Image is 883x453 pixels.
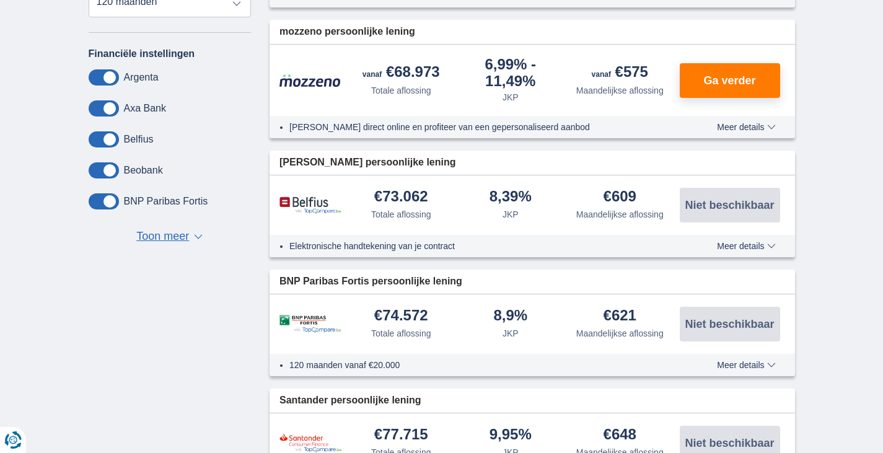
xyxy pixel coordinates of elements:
span: ▼ [194,234,203,239]
span: Meer details [717,361,775,369]
div: 6,99% [461,57,561,89]
button: Meer details [708,360,784,370]
label: Argenta [124,72,159,83]
span: BNP Paribas Fortis persoonlijke lening [279,275,462,289]
div: €68.973 [362,64,440,82]
label: Financiële instellingen [89,48,195,59]
span: Meer details [717,242,775,250]
div: 8,9% [493,308,527,325]
span: Toon meer [136,229,189,245]
label: Axa Bank [124,103,166,114]
span: Meer details [717,123,775,131]
span: Niet beschikbaar [685,438,774,449]
div: Totale aflossing [371,84,431,97]
img: product.pl.alt Santander [279,433,341,452]
span: Niet beschikbaar [685,200,774,211]
img: product.pl.alt Belfius [279,196,341,214]
div: €609 [604,189,636,206]
button: Meer details [708,122,784,132]
div: 9,95% [490,427,532,444]
div: Maandelijkse aflossing [576,208,664,221]
div: JKP [503,208,519,221]
span: mozzeno persoonlijke lening [279,25,415,39]
img: product.pl.alt BNP Paribas Fortis [279,315,341,333]
div: Maandelijkse aflossing [576,84,664,97]
div: €74.572 [374,308,428,325]
div: €648 [604,427,636,444]
div: JKP [503,327,519,340]
label: BNP Paribas Fortis [124,196,208,207]
span: Santander persoonlijke lening [279,394,421,408]
div: €77.715 [374,427,428,444]
li: Elektronische handtekening van je contract [289,240,672,252]
div: Totale aflossing [371,208,431,221]
button: Toon meer ▼ [133,228,206,245]
button: Meer details [708,241,784,251]
li: 120 maanden vanaf €20.000 [289,359,672,371]
span: Niet beschikbaar [685,319,774,330]
div: Totale aflossing [371,327,431,340]
label: Belfius [124,134,154,145]
span: Ga verder [703,75,755,86]
div: €621 [604,308,636,325]
div: €73.062 [374,189,428,206]
div: 8,39% [490,189,532,206]
label: Beobank [124,165,163,176]
button: Niet beschikbaar [680,188,780,222]
div: €575 [592,64,648,82]
div: Maandelijkse aflossing [576,327,664,340]
span: [PERSON_NAME] persoonlijke lening [279,156,455,170]
button: Niet beschikbaar [680,307,780,341]
div: JKP [503,91,519,103]
img: product.pl.alt Mozzeno [279,74,341,87]
li: [PERSON_NAME] direct online en profiteer van een gepersonaliseerd aanbod [289,121,672,133]
button: Ga verder [680,63,780,98]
